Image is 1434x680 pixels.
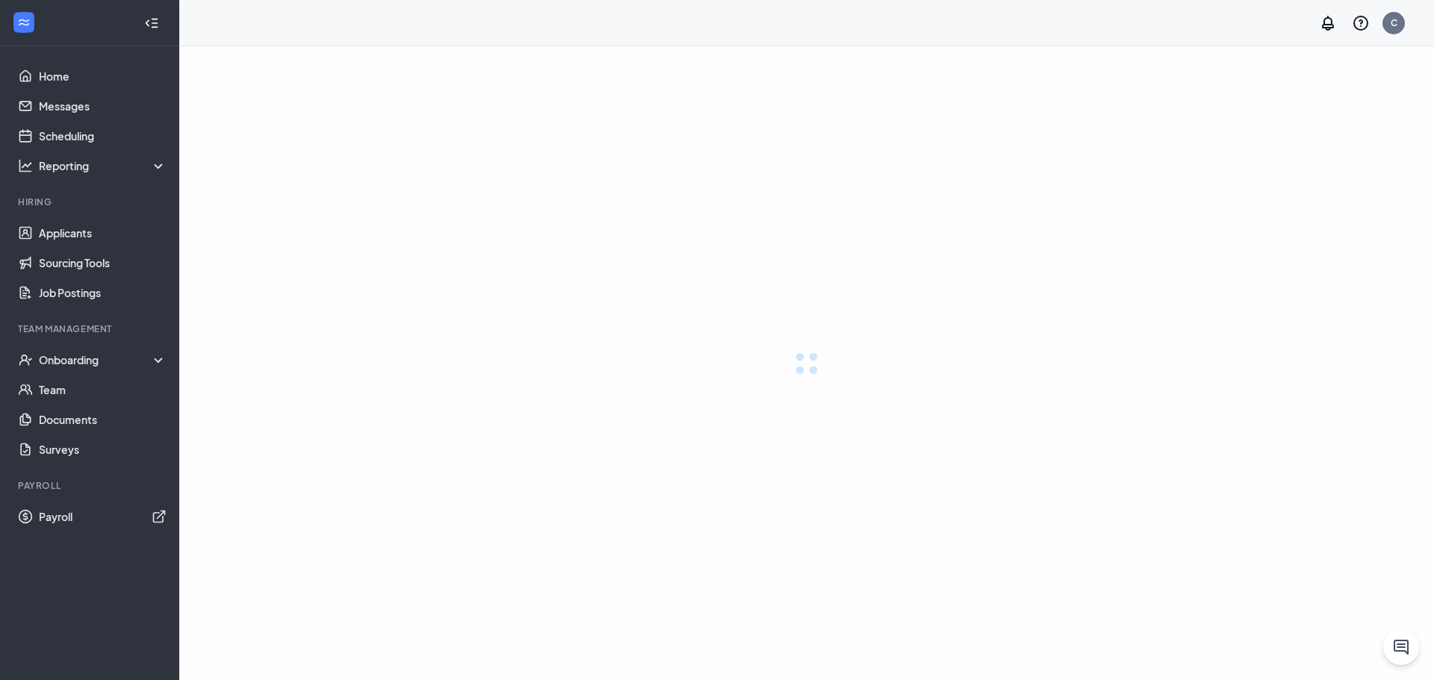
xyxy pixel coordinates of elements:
[1392,638,1410,656] svg: ChatActive
[144,16,159,31] svg: Collapse
[1319,14,1337,32] svg: Notifications
[39,158,167,173] div: Reporting
[39,91,167,121] a: Messages
[18,196,164,208] div: Hiring
[1391,16,1397,29] div: C
[1352,14,1370,32] svg: QuestionInfo
[39,61,167,91] a: Home
[39,405,167,434] a: Documents
[39,375,167,405] a: Team
[18,352,33,367] svg: UserCheck
[18,479,164,492] div: Payroll
[39,502,167,531] a: PayrollExternalLink
[39,434,167,464] a: Surveys
[39,248,167,278] a: Sourcing Tools
[1383,629,1419,665] button: ChatActive
[39,121,167,151] a: Scheduling
[39,278,167,308] a: Job Postings
[18,322,164,335] div: Team Management
[16,15,31,30] svg: WorkstreamLogo
[18,158,33,173] svg: Analysis
[39,352,167,367] div: Onboarding
[39,218,167,248] a: Applicants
